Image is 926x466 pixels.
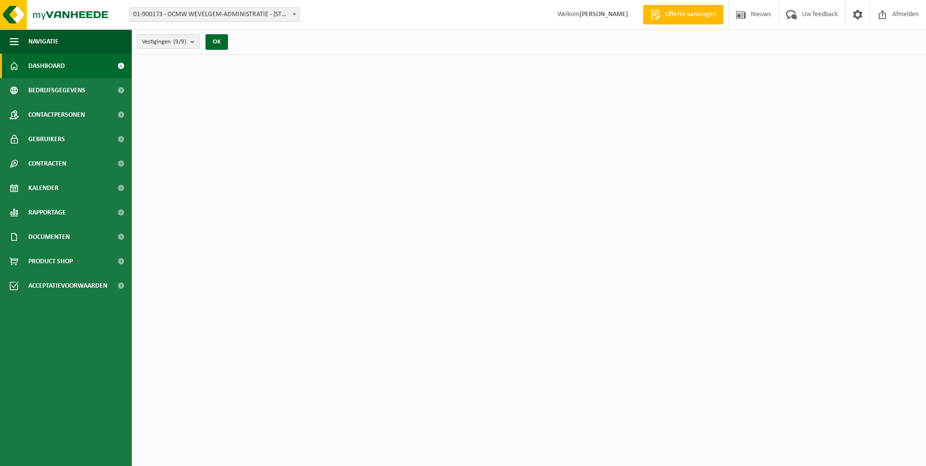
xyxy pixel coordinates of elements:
a: Offerte aanvragen [643,5,723,24]
button: OK [206,34,228,50]
span: Kalender [28,176,59,200]
span: Contactpersonen [28,103,85,127]
span: 01-900173 - OCMW WEVELGEM-ADMINISTRATIE - 8560 WEVELGEM, DEKEN JONCKHEERESTRAAT 9 [129,8,299,21]
span: Bedrijfsgegevens [28,78,85,103]
span: Contracten [28,151,66,176]
span: Rapportage [28,200,66,225]
span: Product Shop [28,249,73,274]
strong: [PERSON_NAME] [579,11,628,18]
span: Acceptatievoorwaarden [28,274,107,298]
span: Documenten [28,225,70,249]
span: Navigatie [28,29,59,54]
span: Dashboard [28,54,65,78]
count: (9/9) [173,39,186,45]
span: Vestigingen [142,35,186,49]
span: 01-900173 - OCMW WEVELGEM-ADMINISTRATIE - 8560 WEVELGEM, DEKEN JONCKHEERESTRAAT 9 [129,7,300,22]
button: Vestigingen(9/9) [137,34,200,49]
span: Gebruikers [28,127,65,151]
span: Offerte aanvragen [663,10,719,20]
